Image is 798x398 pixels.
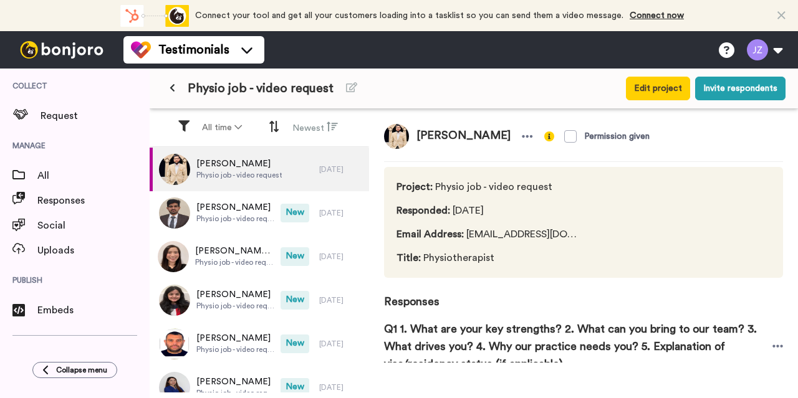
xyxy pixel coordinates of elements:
span: [PERSON_NAME] [196,376,274,388]
button: Newest [285,116,345,140]
span: Responses [384,278,783,310]
span: Title : [397,253,421,263]
button: Edit project [626,77,690,100]
a: [PERSON_NAME]Physio job - video requestNew[DATE] [150,278,369,322]
button: All time [195,116,249,139]
img: 31b629c8-8834-431e-8778-82e18643d61c.jpeg [384,124,409,149]
img: info-yellow.svg [544,131,554,141]
div: [DATE] [319,339,363,349]
span: [PERSON_NAME] [196,201,274,214]
img: a8b70e12-7f2f-4868-a06e-a941612d123e.jpeg [159,285,190,316]
span: Q1 1. What are your key strengths? 2. What can you bring to our team? 3. What drives you? 4. Why ... [384,320,772,372]
span: Connect your tool and get all your customers loading into a tasklist so you can send them a video... [195,11,623,20]
span: [PERSON_NAME] [PERSON_NAME] [195,245,274,257]
div: [DATE] [319,252,363,262]
img: 839010dc-8a3e-4679-83be-acfbaacf5468.jpeg [159,328,190,359]
img: 48e168f9-882f-4b32-a5c6-c0d518e8abed.jpeg [158,241,189,272]
button: Invite respondents [695,77,786,100]
span: Responded : [397,206,450,216]
span: [PERSON_NAME] [409,124,518,149]
span: Project : [397,182,433,192]
div: [DATE] [319,208,363,218]
span: Physio job - video request [188,80,334,97]
img: 23d5243d-1ce5-4901-b7c5-7c14fc709a77.jpeg [159,197,190,229]
img: 31b629c8-8834-431e-8778-82e18643d61c.jpeg [159,154,190,185]
span: [PERSON_NAME] [196,332,274,344]
span: New [281,204,309,222]
img: tm-color.svg [131,40,151,60]
button: Collapse menu [32,362,117,378]
span: Email Address : [397,229,464,239]
span: Physio job - video request [195,257,274,267]
span: [DATE] [397,203,585,218]
div: Permission given [584,130,650,143]
img: bj-logo-header-white.svg [15,41,108,59]
span: Physio job - video request [196,388,274,398]
a: [PERSON_NAME] [PERSON_NAME]Physio job - video requestNew[DATE] [150,235,369,278]
span: Uploads [37,243,150,258]
a: [PERSON_NAME]Physio job - video requestNew[DATE] [150,322,369,366]
span: Physio job - video request [196,301,274,311]
span: Physiotherapist [397,250,585,265]
span: [PERSON_NAME] [196,288,274,301]
a: Connect now [630,11,684,20]
div: [DATE] [319,382,363,392]
span: New [281,334,309,353]
span: Social [37,218,150,233]
a: [PERSON_NAME]Physio job - video requestNew[DATE] [150,191,369,235]
span: Testimonials [158,41,229,59]
span: Request [41,108,150,123]
div: [DATE] [319,295,363,305]
span: Physio job - video request [196,214,274,224]
span: All [37,168,150,183]
span: [EMAIL_ADDRESS][DOMAIN_NAME] [397,227,585,242]
span: New [281,247,309,266]
span: Embeds [37,303,150,318]
span: New [281,378,309,397]
div: [DATE] [319,164,363,174]
span: Physio job - video request [196,344,274,354]
div: animation [120,5,189,27]
span: Physio job - video request [397,179,585,194]
a: [PERSON_NAME]Physio job - video request[DATE] [150,148,369,191]
span: [PERSON_NAME] [196,158,282,170]
span: Physio job - video request [196,170,282,180]
span: Responses [37,193,150,208]
span: Collapse menu [56,365,107,375]
span: New [281,291,309,310]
